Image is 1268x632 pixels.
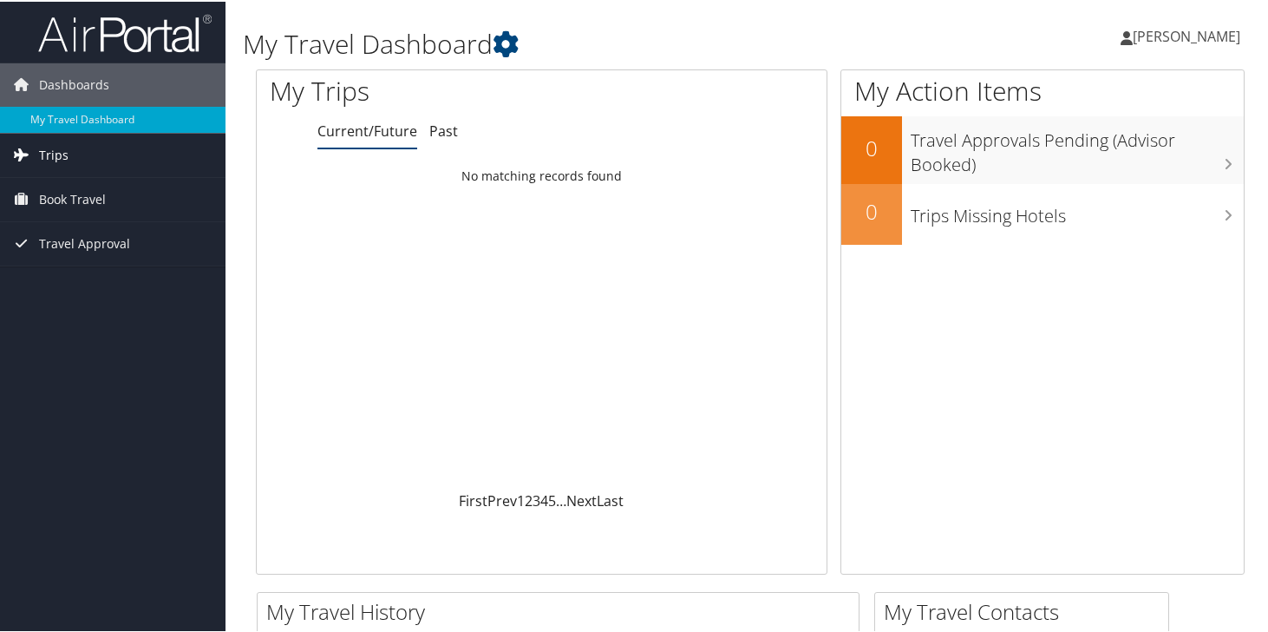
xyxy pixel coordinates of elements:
h3: Travel Approvals Pending (Advisor Booked) [911,118,1244,175]
span: Book Travel [39,176,106,220]
a: Prev [487,490,517,509]
h2: 0 [841,132,902,161]
h2: My Travel Contacts [884,596,1168,625]
a: 5 [548,490,556,509]
span: … [556,490,566,509]
a: 1 [517,490,525,509]
a: [PERSON_NAME] [1121,9,1258,61]
h1: My Action Items [841,71,1244,108]
a: Last [597,490,624,509]
a: Past [429,120,458,139]
a: 0Trips Missing Hotels [841,182,1244,243]
a: 4 [540,490,548,509]
td: No matching records found [257,159,827,190]
a: 0Travel Approvals Pending (Advisor Booked) [841,115,1244,181]
span: Travel Approval [39,221,130,264]
h1: My Travel Dashboard [243,24,919,61]
a: Next [566,490,597,509]
h1: My Trips [270,71,576,108]
a: First [459,490,487,509]
span: Dashboards [39,62,109,105]
h2: 0 [841,195,902,225]
a: 2 [525,490,533,509]
span: Trips [39,132,69,175]
h3: Trips Missing Hotels [911,194,1244,227]
h2: My Travel History [266,596,859,625]
a: 3 [533,490,540,509]
img: airportal-logo.png [38,11,212,52]
a: Current/Future [317,120,417,139]
span: [PERSON_NAME] [1133,25,1240,44]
